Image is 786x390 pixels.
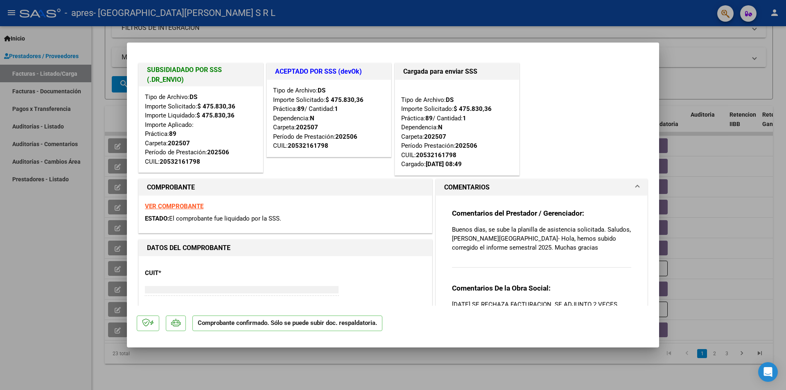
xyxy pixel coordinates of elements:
strong: 202507 [296,124,318,131]
h1: COMENTARIOS [444,183,490,192]
p: CUIT [145,268,229,278]
strong: N [438,124,443,131]
strong: 202506 [455,142,477,149]
strong: 89 [297,105,305,113]
strong: 202507 [168,140,190,147]
strong: 202507 [424,133,446,140]
strong: [DATE] 08:49 [426,160,462,168]
span: El comprobante fue liquidado por la SSS. [169,215,281,222]
strong: Comentarios De la Obra Social: [452,284,551,292]
strong: $ 475.830,36 [454,105,492,113]
strong: $ 475.830,36 [196,112,235,119]
strong: $ 475.830,36 [325,96,364,104]
strong: DS [190,93,197,101]
div: 20532161798 [160,157,200,167]
p: Comprobante confirmado. Sólo se puede subir doc. respaldatoria. [192,316,382,331]
strong: 202506 [207,149,229,156]
mat-expansion-panel-header: COMENTARIOS [436,179,647,196]
strong: 1 [463,115,466,122]
strong: COMPROBANTE [147,183,195,191]
strong: N [310,115,314,122]
h1: SUBSIDIADADO POR SSS (.DR_ENVIO) [147,65,255,85]
div: 20532161798 [288,141,328,151]
strong: $ 475.830,36 [197,103,235,110]
strong: 89 [425,115,433,122]
h1: ACEPTADO POR SSS (devOk) [275,67,383,77]
div: Tipo de Archivo: Importe Solicitado: Práctica: / Cantidad: Dependencia: Carpeta: Período de Prest... [273,86,385,151]
strong: DATOS DEL COMPROBANTE [147,244,230,252]
strong: 1 [334,105,338,113]
span: ESTADO: [145,215,169,222]
div: 20532161798 [416,151,456,160]
a: VER COMPROBANTE [145,203,203,210]
strong: 202506 [335,133,357,140]
div: Tipo de Archivo: Importe Solicitado: Práctica: / Cantidad: Dependencia: Carpeta: Período Prestaci... [401,86,513,169]
h1: Cargada para enviar SSS [403,67,511,77]
strong: Comentarios del Prestador / Gerenciador: [452,209,584,217]
div: Tipo de Archivo: Importe Solicitado: Importe Liquidado: Importe Aplicado: Práctica: Carpeta: Perí... [145,92,257,166]
strong: DS [446,96,454,104]
div: Open Intercom Messenger [758,362,778,382]
strong: 89 [169,130,176,138]
strong: DS [318,87,325,94]
p: Buenos días, se sube la planilla de asistencia solicitada. Saludos, [PERSON_NAME][GEOGRAPHIC_DATA... [452,225,631,252]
